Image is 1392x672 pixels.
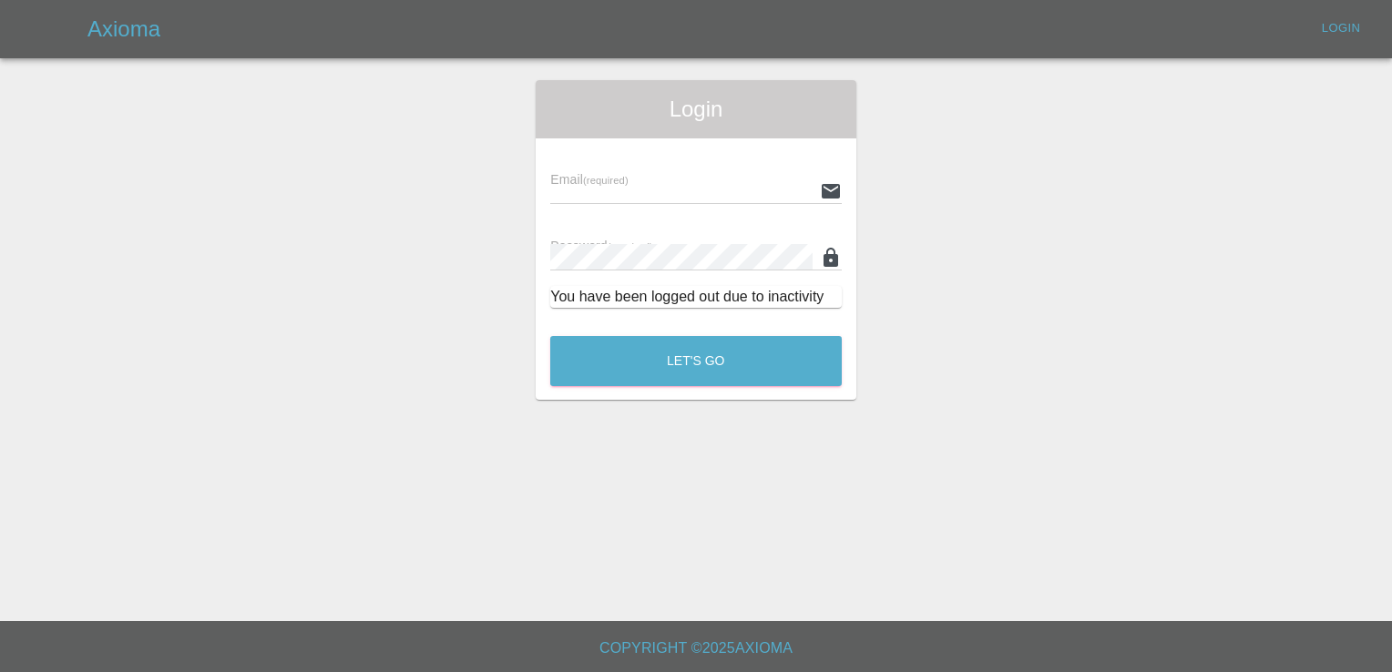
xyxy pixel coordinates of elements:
[15,636,1377,661] h6: Copyright © 2025 Axioma
[550,172,628,187] span: Email
[550,286,842,308] div: You have been logged out due to inactivity
[550,239,652,253] span: Password
[608,241,653,252] small: (required)
[87,15,160,44] h5: Axioma
[583,175,629,186] small: (required)
[1312,15,1370,43] a: Login
[550,336,842,386] button: Let's Go
[550,95,842,124] span: Login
